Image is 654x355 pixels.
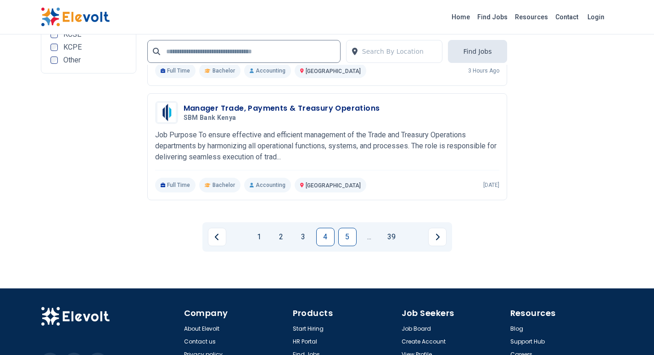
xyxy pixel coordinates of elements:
a: Job Board [402,325,431,332]
p: Full Time [155,63,196,78]
iframe: Chat Widget [608,311,654,355]
p: Accounting [244,178,291,192]
h4: Company [184,307,287,320]
span: SBM Bank Kenya [184,114,236,122]
h4: Job Seekers [402,307,505,320]
a: Page 39 [382,228,401,246]
h3: Manager Trade, Payments & Treasury Operations [184,103,380,114]
input: Other [50,56,58,64]
iframe: Advertisement [41,81,136,230]
a: Page 3 [294,228,313,246]
a: Page 1 [250,228,268,246]
a: HR Portal [293,338,317,345]
a: Previous page [208,228,226,246]
span: KCPE [63,44,82,51]
a: Home [448,10,474,24]
a: Login [582,8,610,26]
a: Support Hub [510,338,545,345]
a: Find Jobs [474,10,511,24]
input: KCPE [50,44,58,51]
h4: Products [293,307,396,320]
p: [DATE] [483,181,499,189]
p: Job Purpose To ensure effective and efficient management of the Trade and Treasury Operations dep... [155,130,499,163]
a: Contact [552,10,582,24]
span: Bachelor [212,181,235,189]
img: Elevolt [41,307,110,326]
a: Blog [510,325,523,332]
img: SBM Bank Kenya [157,103,176,122]
button: Find Jobs [448,40,507,63]
p: Accounting [244,63,291,78]
ul: Pagination [208,228,447,246]
a: Contact us [184,338,216,345]
a: Page 4 is your current page [316,228,335,246]
p: Full Time [155,178,196,192]
a: Jump forward [360,228,379,246]
span: KCSE [63,31,81,38]
input: KCSE [50,31,58,38]
a: Next page [428,228,447,246]
a: Resources [511,10,552,24]
a: Start Hiring [293,325,324,332]
p: 3 hours ago [468,67,499,74]
img: Elevolt [41,7,110,27]
span: Bachelor [212,67,235,74]
span: Other [63,56,81,64]
a: Create Account [402,338,446,345]
a: Page 2 [272,228,291,246]
span: [GEOGRAPHIC_DATA] [306,68,361,74]
a: About Elevolt [184,325,219,332]
a: SBM Bank KenyaManager Trade, Payments & Treasury OperationsSBM Bank KenyaJob Purpose To ensure ef... [155,101,499,192]
a: Page 5 [338,228,357,246]
h4: Resources [510,307,614,320]
span: [GEOGRAPHIC_DATA] [306,182,361,189]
